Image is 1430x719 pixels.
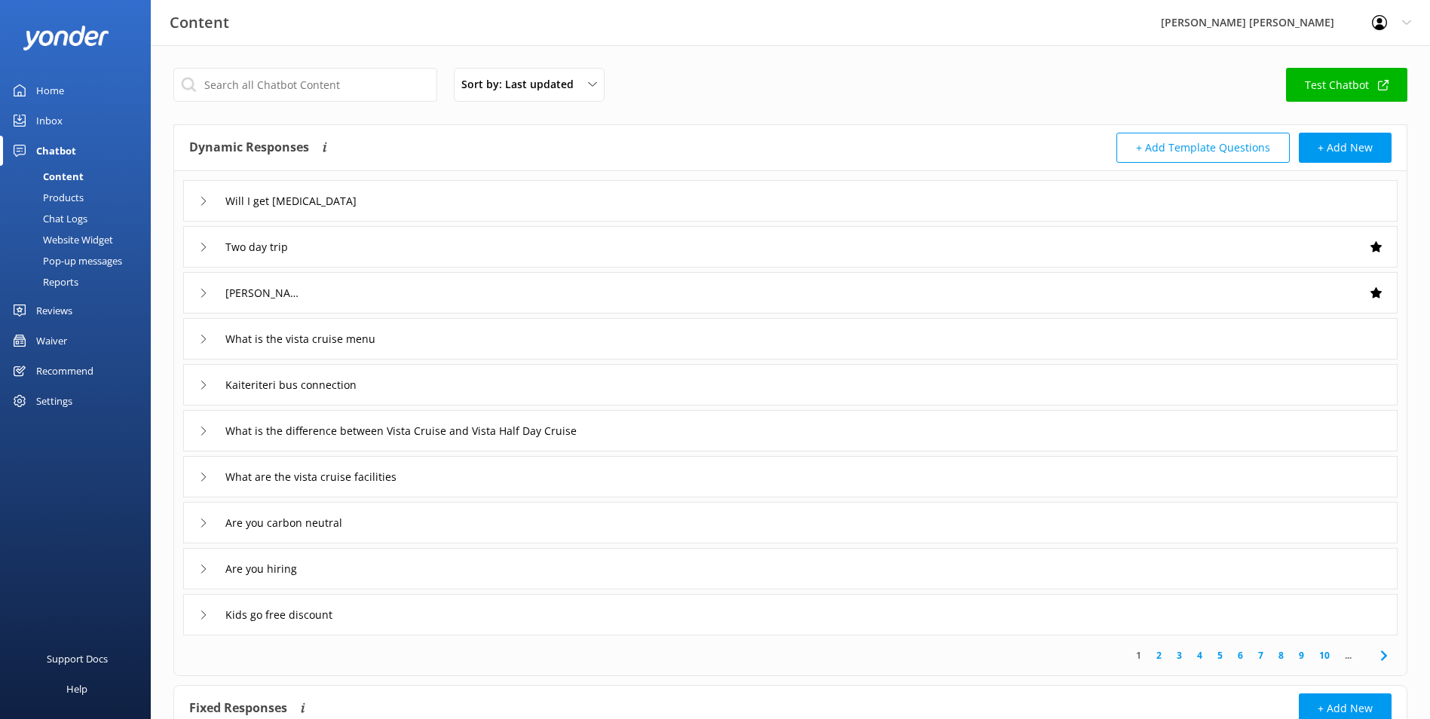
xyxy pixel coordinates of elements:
[1128,648,1149,662] a: 1
[9,208,151,229] a: Chat Logs
[1299,133,1392,163] button: + Add New
[9,166,84,187] div: Content
[1116,133,1290,163] button: + Add Template Questions
[1251,648,1271,662] a: 7
[9,187,151,208] a: Products
[1337,648,1359,662] span: ...
[23,26,109,50] img: yonder-white-logo.png
[1286,68,1407,102] a: Test Chatbot
[9,187,84,208] div: Products
[1210,648,1230,662] a: 5
[66,674,87,704] div: Help
[36,356,93,386] div: Recommend
[173,68,437,102] input: Search all Chatbot Content
[36,386,72,416] div: Settings
[1291,648,1312,662] a: 9
[1190,648,1210,662] a: 4
[1149,648,1169,662] a: 2
[9,166,151,187] a: Content
[9,229,113,250] div: Website Widget
[9,250,151,271] a: Pop-up messages
[461,76,583,93] span: Sort by: Last updated
[1230,648,1251,662] a: 6
[36,106,63,136] div: Inbox
[9,229,151,250] a: Website Widget
[189,133,309,163] h4: Dynamic Responses
[9,250,122,271] div: Pop-up messages
[36,136,76,166] div: Chatbot
[1312,648,1337,662] a: 10
[9,271,151,292] a: Reports
[36,295,72,326] div: Reviews
[47,644,108,674] div: Support Docs
[36,75,64,106] div: Home
[9,271,78,292] div: Reports
[36,326,67,356] div: Waiver
[1271,648,1291,662] a: 8
[9,208,87,229] div: Chat Logs
[170,11,229,35] h3: Content
[1169,648,1190,662] a: 3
